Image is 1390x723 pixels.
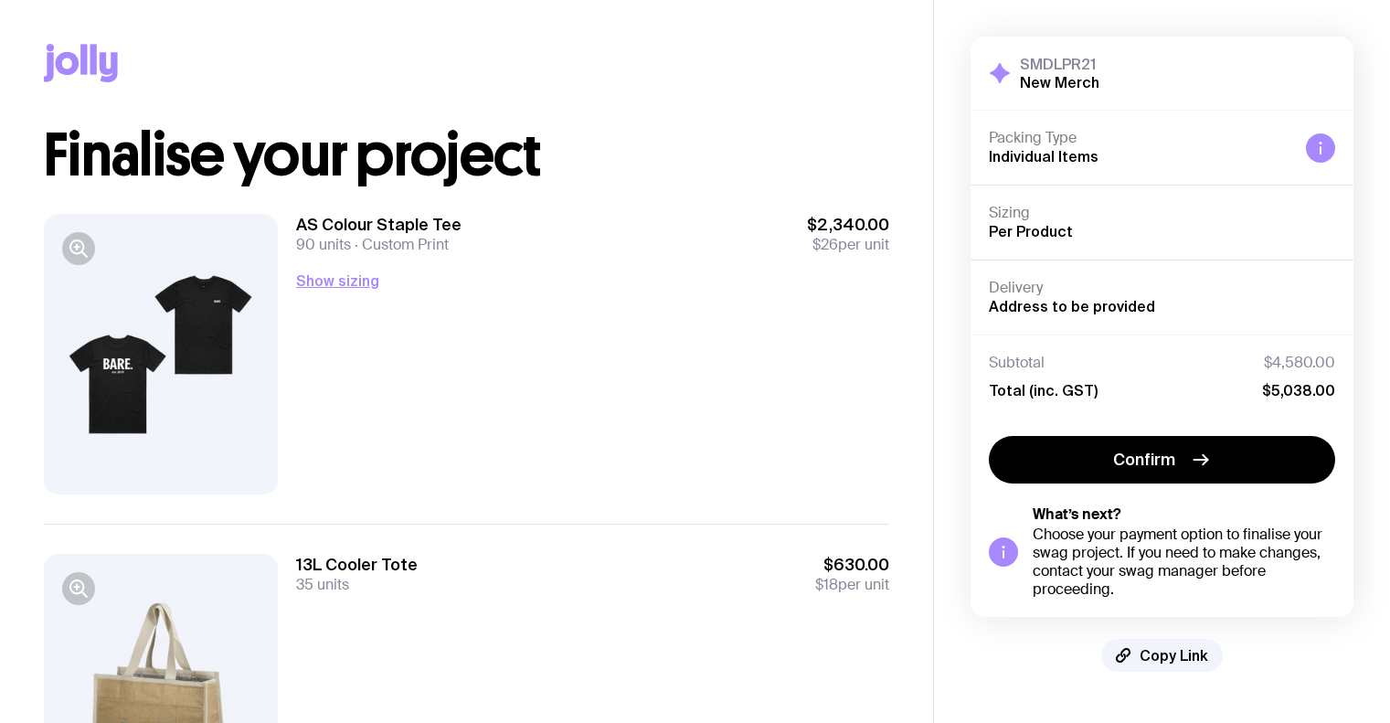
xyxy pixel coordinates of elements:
button: Confirm [989,436,1335,484]
span: per unit [815,576,889,594]
span: Address to be provided [989,298,1155,314]
button: Show sizing [296,270,379,292]
span: per unit [807,236,889,254]
span: Total (inc. GST) [989,381,1098,399]
span: Copy Link [1140,646,1208,665]
button: Copy Link [1101,639,1223,672]
span: $5,038.00 [1262,381,1335,399]
span: $26 [812,235,838,254]
h4: Packing Type [989,129,1291,147]
span: Custom Print [351,235,449,254]
span: $2,340.00 [807,214,889,236]
h1: Finalise your project [44,126,889,185]
h3: 13L Cooler Tote [296,554,418,576]
h4: Sizing [989,204,1335,222]
span: Subtotal [989,354,1045,372]
span: Confirm [1113,449,1175,471]
span: $18 [815,575,838,594]
h3: SMDLPR21 [1020,55,1099,73]
h2: New Merch [1020,73,1099,91]
h4: Delivery [989,279,1335,297]
div: Choose your payment option to finalise your swag project. If you need to make changes, contact yo... [1033,526,1335,599]
span: $4,580.00 [1264,354,1335,372]
span: Individual Items [989,148,1098,165]
span: $630.00 [815,554,889,576]
h3: AS Colour Staple Tee [296,214,462,236]
span: 35 units [296,575,349,594]
span: Per Product [989,223,1073,239]
span: 90 units [296,235,351,254]
h5: What’s next? [1033,505,1335,524]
